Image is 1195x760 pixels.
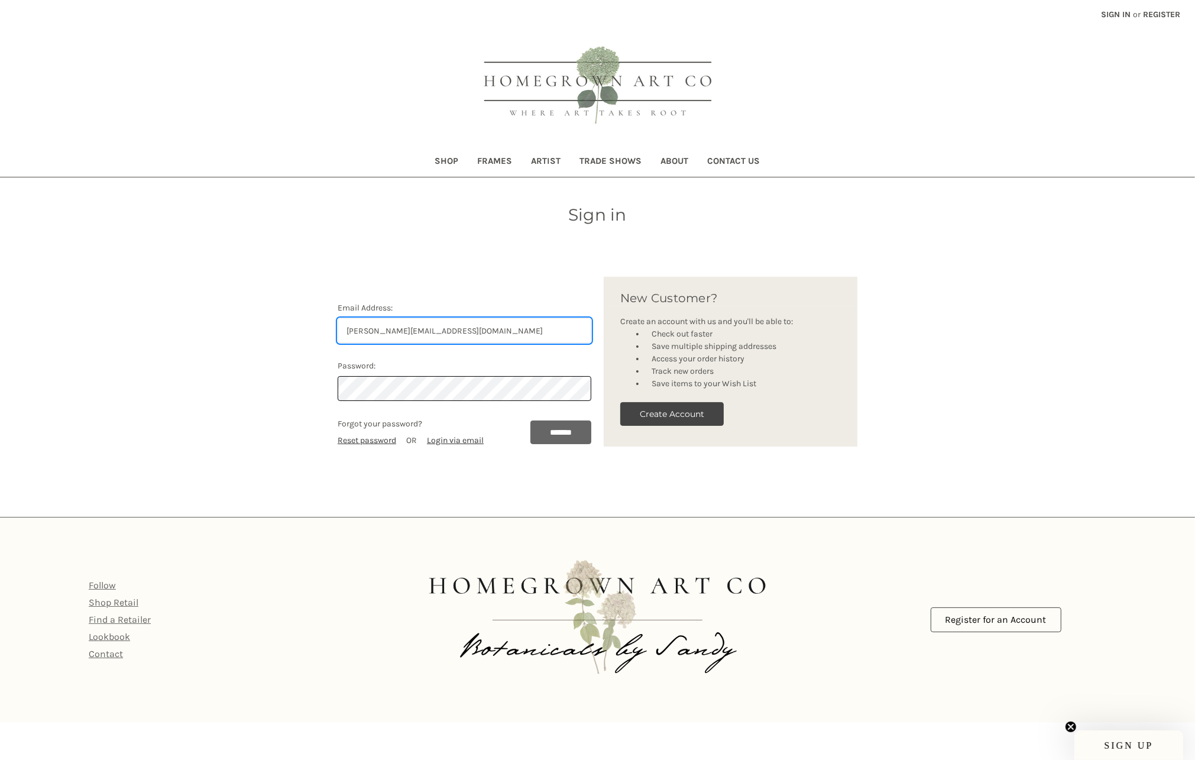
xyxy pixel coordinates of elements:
img: HOMEGROWN ART CO [465,33,731,140]
li: Save multiple shipping addresses [645,340,841,352]
a: About [652,148,698,177]
span: or [1132,8,1142,21]
a: Login via email [427,435,484,445]
h2: New Customer? [620,289,841,307]
button: Create Account [620,402,724,426]
a: Artist [522,148,571,177]
a: Contact [89,648,123,659]
span: SIGN UP [1105,740,1154,751]
button: Close teaser [1065,721,1077,733]
li: Check out faster [645,328,841,340]
a: Shop Retail [89,597,138,608]
a: Lookbook [89,631,130,642]
label: Password: [338,360,591,372]
a: Contact Us [698,148,770,177]
h1: Sign in [332,202,864,227]
a: Frames [468,148,522,177]
a: Follow [89,580,116,591]
p: Create an account with us and you'll be able to: [620,315,841,328]
span: OR [406,435,417,445]
li: Access your order history [645,352,841,365]
a: Shop [426,148,468,177]
a: Create Account [620,413,724,423]
p: Forgot your password? [338,418,484,430]
label: Email Address: [338,302,591,314]
a: Find a Retailer [89,614,151,625]
a: Trade Shows [571,148,652,177]
div: SIGN UPClose teaser [1074,730,1183,760]
li: Track new orders [645,365,841,377]
a: Reset password [338,435,396,445]
li: Save items to your Wish List [645,377,841,390]
a: Register for an Account [931,607,1061,632]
